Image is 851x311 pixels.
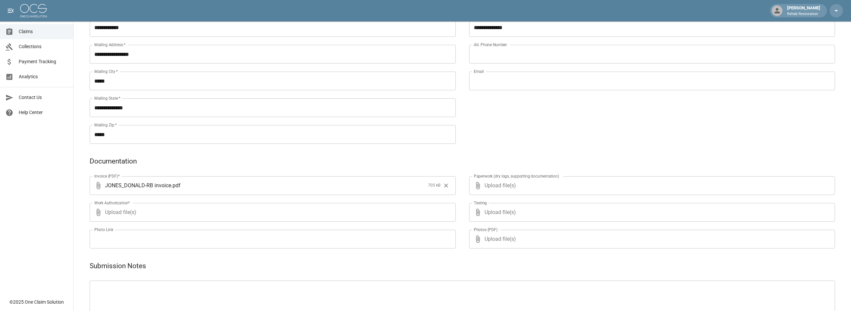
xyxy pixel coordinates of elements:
span: Contact Us [19,94,68,101]
label: Paperwork (dry logs, supporting documentation) [474,173,559,179]
label: Email [474,69,484,74]
label: Mailing Zip [94,122,117,128]
span: . pdf [171,182,181,189]
span: 705 kB [428,182,440,189]
label: Mailing City [94,69,118,74]
label: Photo Link [94,227,113,232]
label: Mailing State [94,95,120,101]
span: Upload file(s) [485,203,817,222]
div: © 2025 One Claim Solution [9,299,64,305]
label: Mailing Address [94,42,125,47]
label: Alt. Phone Number [474,42,507,47]
span: Claims [19,28,68,35]
span: Help Center [19,109,68,116]
button: Clear [441,181,451,191]
p: Rehab Restoration [787,11,820,17]
div: [PERSON_NAME] [784,5,823,17]
label: Work Authorization* [94,200,130,206]
label: Photos (PDF) [474,227,498,232]
span: Analytics [19,73,68,80]
span: Upload file(s) [485,230,817,248]
span: JONES_DONALD-RB invoice [105,182,171,189]
label: Invoice (PDF)* [94,173,120,179]
span: Collections [19,43,68,50]
span: Payment Tracking [19,58,68,65]
label: Testing [474,200,487,206]
span: Upload file(s) [105,203,438,222]
img: ocs-logo-white-transparent.png [20,4,47,17]
button: open drawer [4,4,17,17]
span: Upload file(s) [485,176,817,195]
